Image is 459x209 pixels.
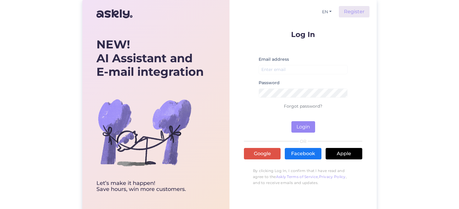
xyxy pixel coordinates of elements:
a: Facebook [285,148,321,159]
img: Askly [96,7,132,21]
a: Apple [326,148,362,159]
div: AI Assistant and E-mail integration [96,38,204,79]
a: Privacy Policy [319,174,346,179]
div: Let’s make it happen! Save hours, win more customers. [96,180,204,192]
button: EN [320,8,334,16]
a: Register [339,6,369,17]
b: NEW! [96,37,130,51]
label: Password [259,80,280,86]
button: Login [291,121,315,133]
a: Google [244,148,281,159]
input: Enter email [259,65,348,74]
img: bg-askly [96,84,193,180]
p: By clicking Log In, I confirm that I have read and agree to the , , and to receive emails and upd... [244,165,362,189]
a: Forgot password? [284,103,322,109]
span: OR [299,139,308,143]
label: Email address [259,56,289,63]
a: Askly Terms of Service [276,174,318,179]
p: Log In [244,31,362,38]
